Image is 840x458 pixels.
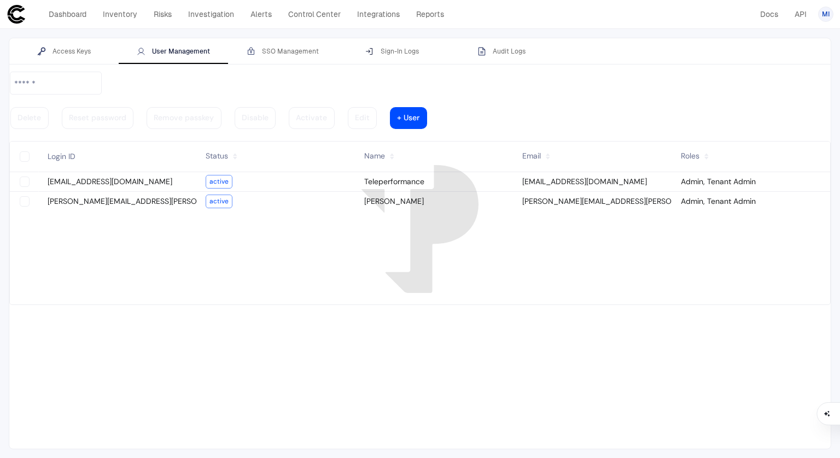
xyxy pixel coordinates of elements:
[477,47,526,56] div: Audit Logs
[411,7,449,22] a: Reports
[818,7,833,22] button: MI
[183,7,239,22] a: Investigation
[283,7,346,22] a: Control Center
[98,7,142,22] a: Inventory
[352,7,405,22] a: Integrations
[44,7,91,22] a: Dashboard
[137,47,210,56] div: User Management
[149,7,177,22] a: Risks
[365,47,419,56] div: Sign-In Logs
[822,10,830,19] span: MI
[790,7,812,22] a: API
[755,7,783,22] a: Docs
[247,47,319,56] div: SSO Management
[246,7,277,22] a: Alerts
[37,47,91,56] div: Access Keys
